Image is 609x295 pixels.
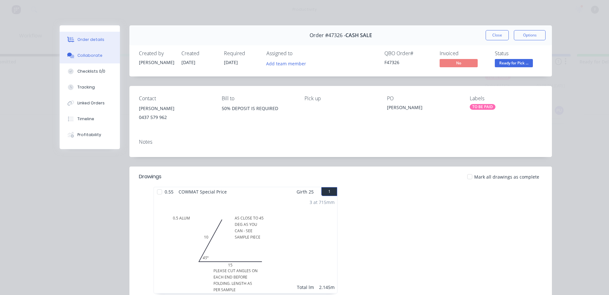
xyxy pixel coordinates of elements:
[60,32,120,48] button: Order details
[387,95,460,102] div: PO
[60,79,120,95] button: Tracking
[222,95,294,102] div: Bill to
[387,104,460,113] div: [PERSON_NAME]
[222,104,294,124] div: 50% DEPOSIT IS REQUIRED
[139,173,161,180] div: Drawings
[310,199,335,206] div: 3 at 715mm
[139,104,212,113] div: [PERSON_NAME]
[60,127,120,143] button: Profitability
[77,100,105,106] div: Linked Orders
[514,30,546,40] button: Options
[440,59,478,67] span: No
[60,48,120,63] button: Collaborate
[297,187,314,196] span: Girth 25
[181,59,195,65] span: [DATE]
[297,284,314,291] div: Total lm
[384,59,432,66] div: F47326
[495,59,533,69] button: Ready for Pick ...
[176,187,229,196] span: COWMAT Special Price
[154,196,337,293] div: AS CLOSE TO 45DEG AS YOUCAN - SEESAMPLE PIECEPLEASE CUT ANGLES ONEACH END BEFOREFOLDING. LENGTH A...
[224,59,238,65] span: [DATE]
[470,95,542,102] div: Labels
[139,139,542,145] div: Notes
[266,59,310,68] button: Add team member
[440,50,487,56] div: Invoiced
[263,59,310,68] button: Add team member
[304,95,377,102] div: Pick up
[224,50,259,56] div: Required
[486,30,509,40] button: Close
[470,104,495,110] div: TO BE PAID
[181,50,216,56] div: Created
[77,132,101,138] div: Profitability
[77,116,94,122] div: Timeline
[345,32,372,38] span: CASH SALE
[310,32,345,38] span: Order #47326 -
[139,59,174,66] div: [PERSON_NAME]
[60,63,120,79] button: Checklists 0/0
[60,95,120,111] button: Linked Orders
[384,50,432,56] div: QBO Order #
[77,84,95,90] div: Tracking
[495,50,542,56] div: Status
[77,53,102,58] div: Collaborate
[319,284,335,291] div: 2.145m
[495,59,533,67] span: Ready for Pick ...
[139,50,174,56] div: Created by
[162,187,176,196] span: 0.55
[77,37,104,43] div: Order details
[77,69,105,74] div: Checklists 0/0
[321,187,337,196] button: 1
[139,113,212,122] div: 0437 579 962
[474,174,539,180] span: Mark all drawings as complete
[222,104,294,113] div: 50% DEPOSIT IS REQUIRED
[266,50,330,56] div: Assigned to
[139,95,212,102] div: Contact
[60,111,120,127] button: Timeline
[139,104,212,124] div: [PERSON_NAME]0437 579 962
